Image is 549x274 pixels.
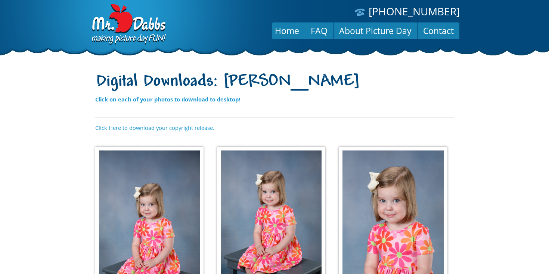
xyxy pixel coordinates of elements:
strong: Click on each of your photos to download to desktop! [95,95,240,103]
a: Contact [418,22,459,40]
a: About Picture Day [334,22,417,40]
a: FAQ [305,22,333,40]
h1: Digital Downloads: [PERSON_NAME] [95,72,454,92]
a: Home [269,22,305,40]
img: Dabbs Company [89,4,167,46]
a: [PHONE_NUMBER] [369,4,460,18]
a: Click Here to download your copyright release. [95,124,214,131]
